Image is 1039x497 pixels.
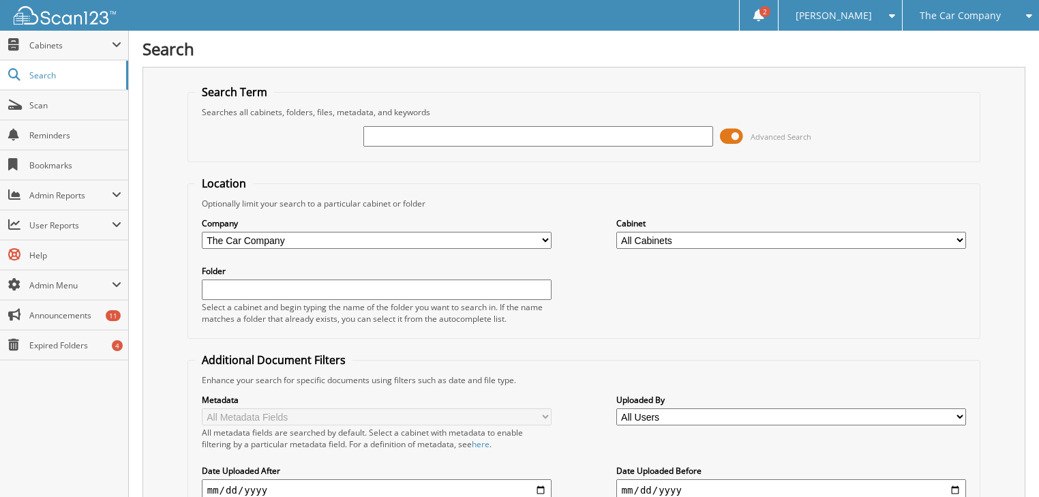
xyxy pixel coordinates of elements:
span: Reminders [29,130,121,141]
span: Admin Menu [29,280,112,291]
label: Date Uploaded After [202,465,552,477]
span: 2 [759,6,770,17]
span: Advanced Search [751,132,811,142]
span: Admin Reports [29,190,112,201]
span: The Car Company [920,12,1001,20]
label: Uploaded By [616,394,967,406]
span: User Reports [29,220,112,231]
div: Select a cabinet and begin typing the name of the folder you want to search in. If the name match... [202,301,552,325]
span: Announcements [29,310,121,321]
span: Scan [29,100,121,111]
div: Enhance your search for specific documents using filters such as date and file type. [195,374,974,386]
span: Help [29,250,121,261]
span: Expired Folders [29,340,121,351]
div: 4 [112,340,123,351]
h1: Search [142,37,1025,60]
div: Optionally limit your search to a particular cabinet or folder [195,198,974,209]
label: Folder [202,265,552,277]
div: 11 [106,310,121,321]
span: Search [29,70,119,81]
legend: Additional Document Filters [195,352,352,367]
div: Searches all cabinets, folders, files, metadata, and keywords [195,106,974,118]
span: [PERSON_NAME] [796,12,872,20]
label: Date Uploaded Before [616,465,967,477]
label: Cabinet [616,217,967,229]
span: Bookmarks [29,160,121,171]
a: here [472,438,490,450]
div: All metadata fields are searched by default. Select a cabinet with metadata to enable filtering b... [202,427,552,450]
legend: Location [195,176,253,191]
iframe: Chat Widget [971,432,1039,497]
label: Company [202,217,552,229]
legend: Search Term [195,85,274,100]
img: scan123-logo-white.svg [14,6,116,25]
span: Cabinets [29,40,112,51]
label: Metadata [202,394,552,406]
